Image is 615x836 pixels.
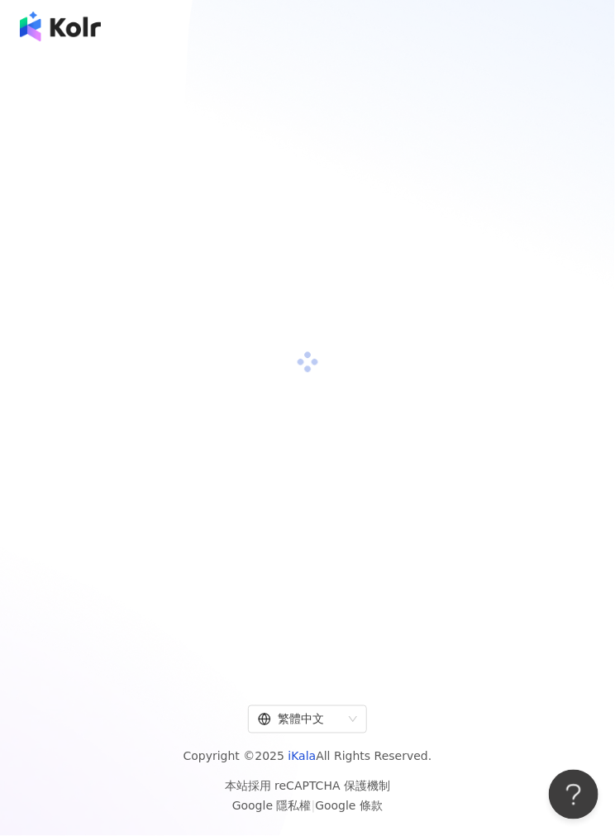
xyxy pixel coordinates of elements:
[232,800,312,813] a: Google 隱私權
[184,747,432,767] span: Copyright © 2025 All Rights Reserved.
[20,12,101,41] img: logo
[312,800,316,813] span: |
[258,706,342,733] div: 繁體中文
[315,800,383,813] a: Google 條款
[549,770,598,819] iframe: Help Scout Beacon - Open
[288,750,317,763] a: iKala
[225,776,390,816] span: 本站採用 reCAPTCHA 保護機制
